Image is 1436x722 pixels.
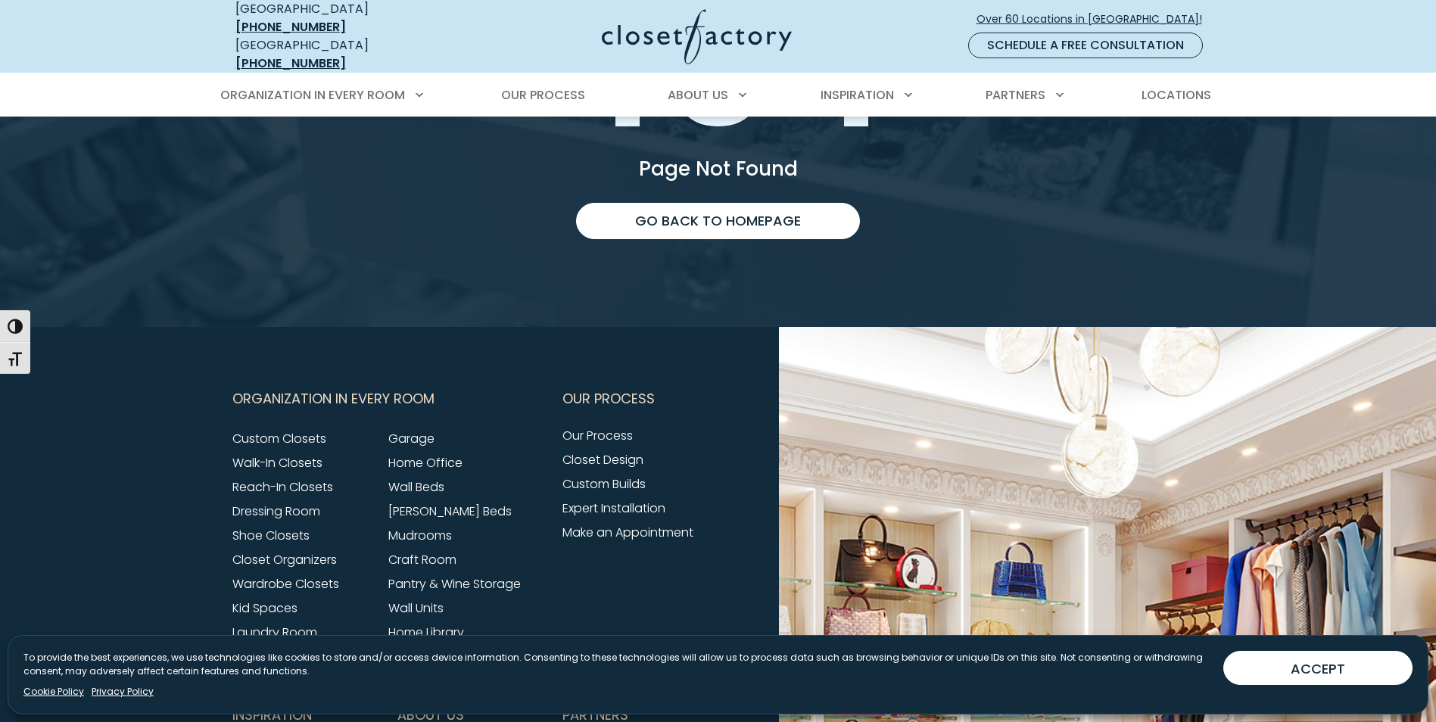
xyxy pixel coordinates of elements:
[388,575,521,593] a: Pantry & Wine Storage
[562,380,655,418] span: Our Process
[232,454,322,471] a: Walk-In Closets
[210,74,1227,117] nav: Primary Menu
[388,478,444,496] a: Wall Beds
[576,203,860,239] a: Go back to homepage
[562,427,633,444] a: Our Process
[388,454,463,471] a: Home Office
[232,380,435,418] span: Organization in Every Room
[388,527,452,544] a: Mudrooms
[232,430,326,447] a: Custom Closets
[388,430,435,447] a: Garage
[235,54,346,72] a: [PHONE_NUMBER]
[232,599,297,617] a: Kid Spaces
[232,527,310,544] a: Shoe Closets
[232,575,339,593] a: Wardrobe Closets
[23,685,84,699] a: Cookie Policy
[232,503,320,520] a: Dressing Room
[986,86,1045,104] span: Partners
[976,6,1215,33] a: Over 60 Locations in [GEOGRAPHIC_DATA]!
[562,451,643,468] a: Closet Design
[602,9,792,64] img: Closet Factory Logo
[668,86,728,104] span: About Us
[1142,86,1211,104] span: Locations
[821,86,894,104] span: Inspiration
[501,86,585,104] span: Our Process
[388,599,444,617] a: Wall Units
[388,503,512,520] a: [PERSON_NAME] Beds
[232,551,337,568] a: Closet Organizers
[232,478,333,496] a: Reach-In Closets
[1223,651,1413,685] button: ACCEPT
[562,475,646,493] a: Custom Builds
[232,624,317,641] a: Laundry Room
[388,551,456,568] a: Craft Room
[232,380,544,418] button: Footer Subnav Button - Organization in Every Room
[562,524,693,541] a: Make an Appointment
[388,624,464,641] a: Home Library
[235,18,346,36] a: [PHONE_NUMBER]
[92,685,154,699] a: Privacy Policy
[235,36,455,73] div: [GEOGRAPHIC_DATA]
[977,11,1214,27] span: Over 60 Locations in [GEOGRAPHIC_DATA]!
[562,499,665,517] a: Expert Installation
[23,651,1211,678] p: To provide the best experiences, we use technologies like cookies to store and/or access device i...
[232,159,1204,179] p: Page Not Found
[968,33,1203,58] a: Schedule a Free Consultation
[220,86,405,104] span: Organization in Every Room
[562,380,709,418] button: Footer Subnav Button - Our Process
